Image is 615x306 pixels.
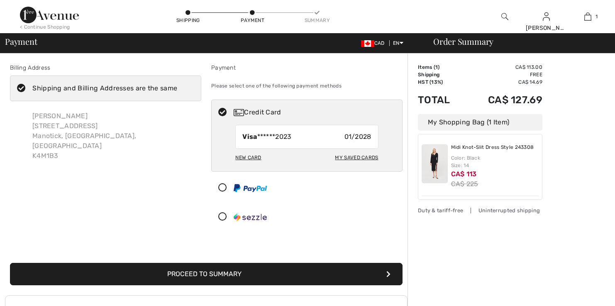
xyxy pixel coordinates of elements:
div: Shipping [176,17,200,24]
img: My Bag [584,12,591,22]
td: Free [464,71,543,78]
div: Order Summary [423,37,610,46]
img: search the website [501,12,508,22]
td: Items ( ) [418,63,464,71]
span: 1 [595,13,598,20]
td: CA$ 113.00 [464,63,543,71]
span: 01/2028 [344,132,371,142]
img: Sezzle [234,213,267,221]
div: Payment [240,17,265,24]
img: My Info [543,12,550,22]
div: Credit Card [234,107,397,117]
div: Please select one of the following payment methods [211,75,403,96]
a: Midi Knot-Slit Dress Style 243308 [451,144,534,151]
td: CA$ 127.69 [464,86,543,114]
div: Duty & tariff-free | Uninterrupted shipping [418,206,542,214]
div: [PERSON_NAME] [526,24,566,32]
a: Sign In [543,12,550,20]
a: 1 [567,12,608,22]
button: Proceed to Summary [10,263,403,285]
td: Total [418,86,464,114]
div: My Shopping Bag (1 Item) [418,114,542,131]
img: PayPal [234,184,267,192]
div: Shipping and Billing Addresses are the same [32,83,177,93]
td: Shipping [418,71,464,78]
div: New Card [235,151,261,165]
img: Credit Card [234,109,244,116]
span: Payment [5,37,37,46]
td: CA$ 14.69 [464,78,543,86]
img: Midi Knot-Slit Dress Style 243308 [422,144,448,183]
div: Summary [305,17,329,24]
div: Billing Address [10,63,201,72]
span: CA$ 113 [451,170,477,178]
div: < Continue Shopping [20,23,70,31]
span: CAD [361,40,388,46]
div: [PERSON_NAME] [STREET_ADDRESS] Manotick, [GEOGRAPHIC_DATA], [GEOGRAPHIC_DATA] K4M1B3 [26,104,201,168]
img: Canadian Dollar [361,40,374,47]
div: Color: Black Size: 14 [451,154,539,169]
s: CA$ 225 [451,180,478,188]
strong: Visa [242,133,257,141]
td: HST (13%) [418,78,464,86]
span: 1 [435,64,438,70]
div: Payment [211,63,403,72]
span: EN [393,40,403,46]
div: My Saved Cards [335,151,378,165]
img: 1ère Avenue [20,7,79,23]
